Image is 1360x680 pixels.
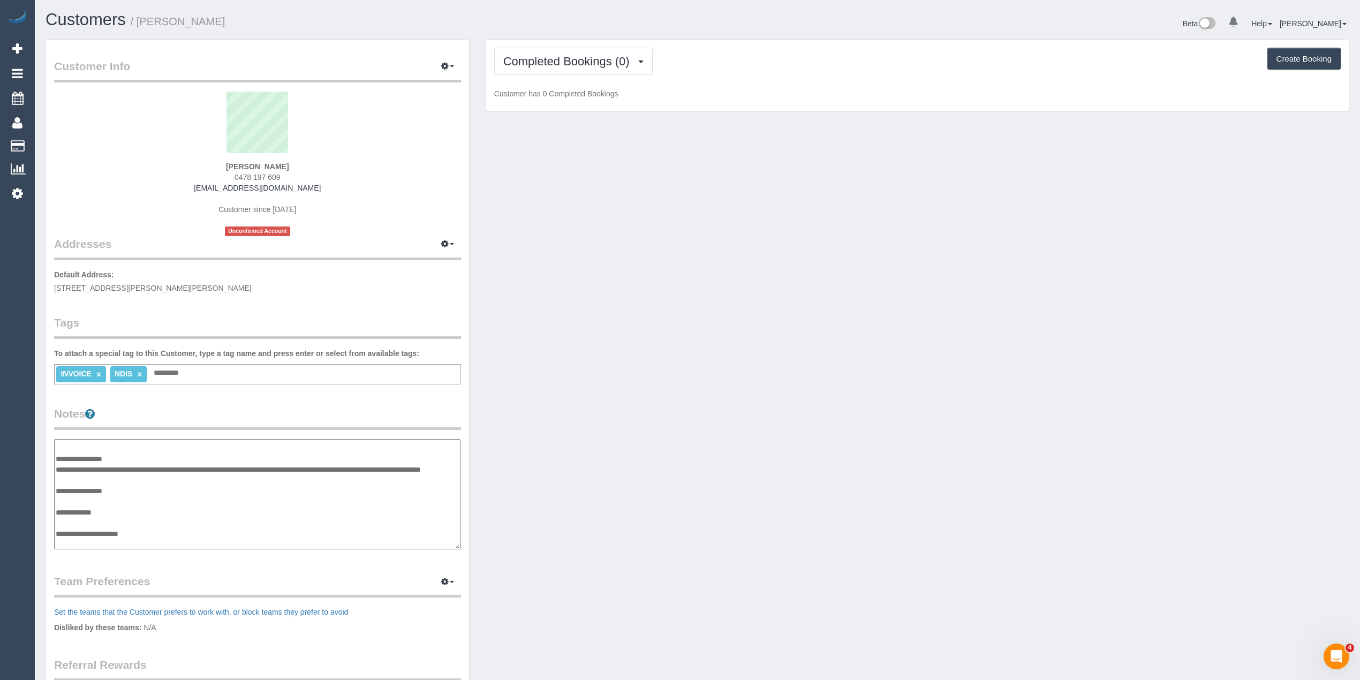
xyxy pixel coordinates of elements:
a: [PERSON_NAME] [1280,19,1347,28]
img: Automaid Logo [6,11,28,26]
span: 0478 197 609 [235,173,281,182]
span: NDIS [115,369,132,378]
legend: Notes [54,406,461,430]
p: Customer has 0 Completed Bookings [494,88,1341,99]
span: Completed Bookings (0) [503,55,635,68]
span: N/A [143,623,156,632]
span: Unconfirmed Account [225,226,290,236]
a: Help [1251,19,1272,28]
a: × [137,370,142,379]
a: Set the teams that the Customer prefers to work with, or block teams they prefer to avoid [54,608,348,616]
label: To attach a special tag to this Customer, type a tag name and press enter or select from availabl... [54,348,419,359]
span: [STREET_ADDRESS][PERSON_NAME][PERSON_NAME] [54,284,252,292]
a: × [96,370,101,379]
legend: Team Preferences [54,573,461,598]
a: Customers [46,10,126,29]
a: Beta [1183,19,1216,28]
label: Disliked by these teams: [54,622,141,633]
span: Customer since [DATE] [218,205,296,214]
span: INVOICE [61,369,92,378]
legend: Customer Info [54,58,461,82]
button: Completed Bookings (0) [494,48,653,75]
small: / [PERSON_NAME] [131,16,225,27]
button: Create Booking [1267,48,1341,70]
a: [EMAIL_ADDRESS][DOMAIN_NAME] [194,184,321,192]
img: New interface [1198,17,1215,31]
strong: [PERSON_NAME] [226,162,289,171]
iframe: Intercom live chat [1324,644,1349,669]
label: Default Address: [54,269,114,280]
span: 4 [1346,644,1354,652]
legend: Tags [54,315,461,339]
